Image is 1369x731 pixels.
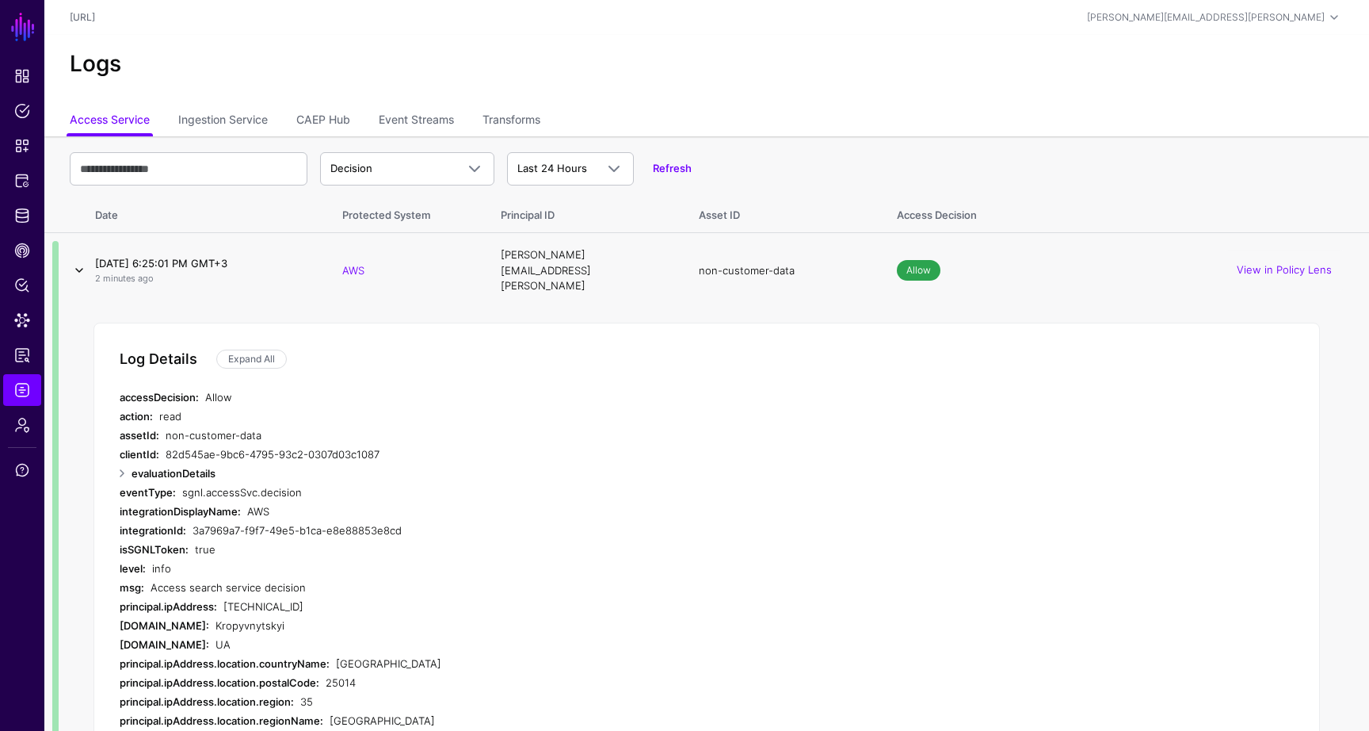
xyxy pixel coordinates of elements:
strong: evaluationDetails [132,467,215,480]
strong: eventType: [120,486,176,499]
strong: [DOMAIN_NAME]: [120,638,209,651]
th: Protected System [326,192,485,233]
div: read [159,407,753,426]
div: UA [215,635,753,654]
span: Data Lens [14,312,30,328]
strong: assetId: [120,429,159,442]
div: AWS [247,502,753,521]
div: [PERSON_NAME][EMAIL_ADDRESS][PERSON_NAME] [501,247,667,294]
strong: [DOMAIN_NAME]: [120,619,209,632]
a: Transforms [482,106,540,136]
a: CAEP Hub [3,235,41,266]
a: SGNL [10,10,36,44]
span: Decision [330,162,372,174]
div: non-customer-data [166,426,753,445]
div: non-customer-data [699,263,865,279]
a: Event Streams [379,106,454,136]
th: Principal ID [485,192,683,233]
div: Access search service decision [151,578,753,597]
th: Date [89,192,326,233]
div: true [195,540,753,559]
div: Allow [205,388,753,407]
a: Dashboard [3,60,41,92]
a: Identity Data Fabric [3,200,41,232]
div: [GEOGRAPHIC_DATA] [330,711,753,730]
strong: action: [120,410,153,423]
h2: Logs [70,51,1344,78]
a: [URL] [70,11,95,23]
span: Policy Lens [14,277,30,293]
div: 25014 [326,673,753,692]
div: 35 [300,692,753,711]
span: Support [14,462,30,478]
strong: integrationId: [120,524,186,537]
a: View in Policy Lens [1237,264,1332,277]
a: Ingestion Service [178,106,268,136]
a: Policy Lens [3,270,41,301]
a: Expand All [216,350,287,369]
span: CAEP Hub [14,243,30,258]
th: Access Decision [881,192,1369,233]
a: Logs [3,374,41,406]
div: 82d545ae-9bc6-4795-93c2-0307d03c1087 [166,445,753,464]
strong: integrationDisplayName: [120,505,241,518]
span: Logs [14,382,30,398]
span: Snippets [14,138,30,154]
div: 3a7969a7-f9f7-49e5-b1ca-e8e88853e8cd [193,521,753,540]
a: Reports [3,339,41,371]
h4: [DATE] 6:25:01 PM GMT+3 [95,256,311,270]
a: Access Service [70,106,150,136]
div: info [152,559,753,578]
div: [PERSON_NAME][EMAIL_ADDRESS][PERSON_NAME] [1087,10,1325,25]
th: Asset ID [683,192,881,233]
div: [GEOGRAPHIC_DATA] [336,654,753,673]
p: 2 minutes ago [95,272,311,285]
a: CAEP Hub [296,106,350,136]
h5: Log Details [120,350,197,368]
strong: principal.ipAddress: [120,600,217,613]
a: Policies [3,95,41,127]
span: Admin [14,417,30,433]
strong: principal.ipAddress.location.postalCode: [120,676,319,689]
a: Snippets [3,130,41,162]
span: Last 24 Hours [517,162,587,174]
div: sgnl.accessSvc.decision [182,483,753,502]
a: Data Lens [3,304,41,336]
a: AWS [342,264,364,277]
strong: level: [120,562,146,575]
a: Admin [3,409,41,441]
strong: accessDecision: [120,391,199,404]
div: Kropyvnytskyi [215,616,753,635]
span: Policies [14,103,30,119]
strong: isSGNLToken: [120,543,189,556]
span: Identity Data Fabric [14,208,30,224]
span: Dashboard [14,68,30,84]
span: Allow [897,260,940,281]
strong: principal.ipAddress.location.countryName: [120,657,330,670]
strong: msg: [120,581,144,594]
div: [TECHNICAL_ID] [223,597,753,616]
a: Protected Systems [3,165,41,197]
strong: clientId: [120,448,159,461]
span: Reports [14,347,30,363]
strong: principal.ipAddress.location.region: [120,695,294,708]
strong: principal.ipAddress.location.regionName: [120,714,323,727]
span: Protected Systems [14,173,30,189]
a: Refresh [653,162,692,174]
